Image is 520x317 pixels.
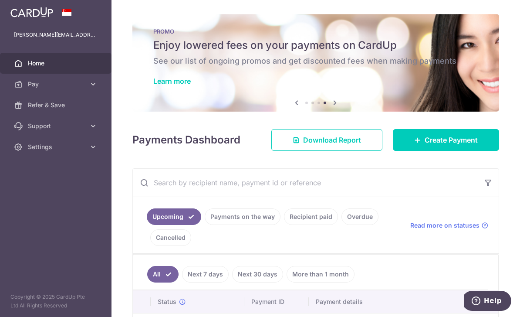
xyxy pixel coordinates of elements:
span: Settings [28,143,85,151]
span: Read more on statuses [410,221,479,230]
a: Upcoming [147,208,201,225]
a: Overdue [341,208,378,225]
input: Search by recipient name, payment id or reference [133,169,478,197]
a: Learn more [153,77,191,85]
a: Next 30 days [232,266,283,283]
p: [PERSON_NAME][EMAIL_ADDRESS][DOMAIN_NAME] [14,31,98,39]
h6: See our list of ongoing promos and get discounted fees when making payments [153,56,478,66]
a: Create Payment [393,129,499,151]
a: More than 1 month [287,266,355,283]
a: Payments on the way [205,208,280,225]
a: Download Report [271,129,382,151]
span: Download Report [303,135,361,145]
a: Read more on statuses [410,221,488,230]
a: Next 7 days [182,266,229,283]
h5: Enjoy lowered fees on your payments on CardUp [153,38,478,52]
span: Status [158,297,176,306]
iframe: Opens a widget where you can find more information [464,291,511,313]
h4: Payments Dashboard [132,132,240,148]
span: Refer & Save [28,101,85,109]
a: Cancelled [150,229,191,246]
th: Payment ID [244,290,309,313]
span: Home [28,59,85,68]
span: Pay [28,80,85,89]
a: All [147,266,179,283]
img: Latest Promos banner [132,14,499,112]
span: Support [28,122,85,130]
img: CardUp [10,7,53,17]
p: PROMO [153,28,478,35]
span: Create Payment [425,135,478,145]
a: Recipient paid [284,208,338,225]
